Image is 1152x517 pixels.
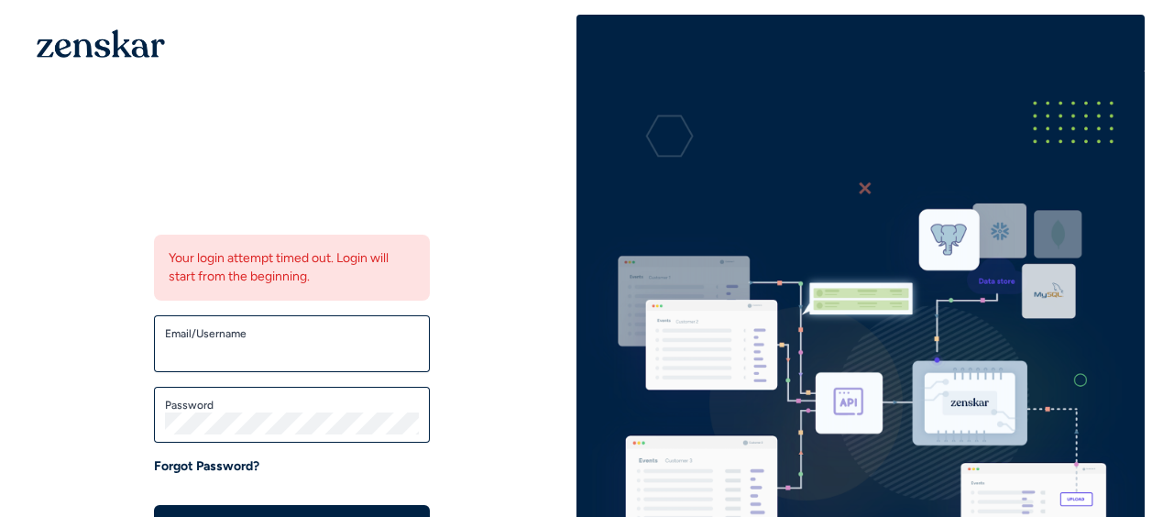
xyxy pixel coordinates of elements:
div: Your login attempt timed out. Login will start from the beginning. [154,235,430,301]
label: Password [165,398,419,412]
a: Forgot Password? [154,457,259,476]
img: 1OGAJ2xQqyY4LXKgY66KYq0eOWRCkrZdAb3gUhuVAqdWPZE9SRJmCz+oDMSn4zDLXe31Ii730ItAGKgCKgCCgCikA4Av8PJUP... [37,29,165,58]
label: Email/Username [165,326,419,341]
